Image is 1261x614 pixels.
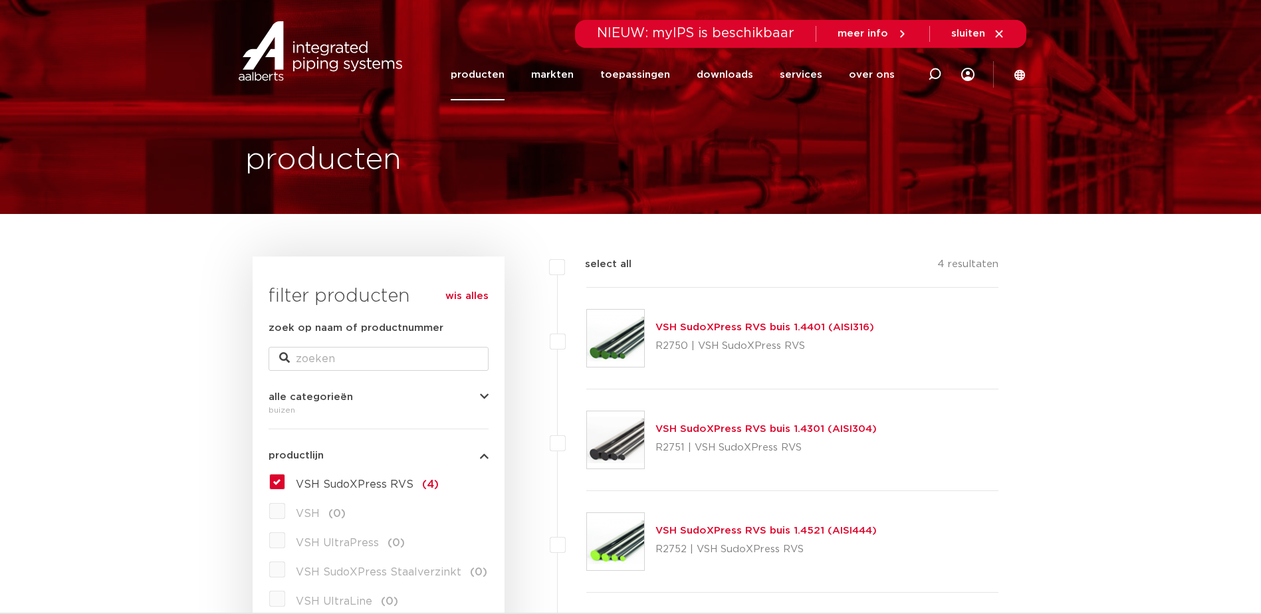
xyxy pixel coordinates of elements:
p: R2752 | VSH SudoXPress RVS [655,539,877,560]
span: VSH SudoXPress Staalverzinkt [296,567,461,577]
span: (0) [470,567,487,577]
span: (4) [422,479,439,490]
span: VSH UltraLine [296,596,372,607]
span: NIEUW: myIPS is beschikbaar [597,27,794,40]
span: sluiten [951,29,985,39]
label: select all [565,256,631,272]
p: 4 resultaten [937,256,998,277]
span: (0) [388,538,405,548]
a: downloads [697,49,753,100]
label: zoek op naam of productnummer [269,320,443,336]
a: producten [451,49,505,100]
img: Thumbnail for VSH SudoXPress RVS buis 1.4521 (AISI444) [587,513,644,570]
a: markten [531,49,574,100]
a: over ons [849,49,895,100]
a: VSH SudoXPress RVS buis 1.4401 (AISI316) [655,322,874,332]
nav: Menu [451,49,895,100]
span: VSH SudoXPress RVS [296,479,413,490]
a: VSH SudoXPress RVS buis 1.4521 (AISI444) [655,526,877,536]
a: services [780,49,822,100]
button: alle categorieën [269,392,489,402]
span: VSH [296,508,320,519]
span: (0) [381,596,398,607]
img: Thumbnail for VSH SudoXPress RVS buis 1.4301 (AISI304) [587,411,644,468]
a: meer info [838,28,908,40]
div: buizen [269,402,489,418]
span: alle categorieën [269,392,353,402]
img: Thumbnail for VSH SudoXPress RVS buis 1.4401 (AISI316) [587,310,644,367]
span: VSH UltraPress [296,538,379,548]
a: sluiten [951,28,1005,40]
h3: filter producten [269,283,489,310]
span: productlijn [269,451,324,460]
a: wis alles [445,288,489,304]
span: meer info [838,29,888,39]
span: (0) [328,508,346,519]
a: toepassingen [600,49,670,100]
button: productlijn [269,451,489,460]
p: R2750 | VSH SudoXPress RVS [655,336,874,357]
p: R2751 | VSH SudoXPress RVS [655,437,877,459]
input: zoeken [269,347,489,371]
a: VSH SudoXPress RVS buis 1.4301 (AISI304) [655,424,877,434]
h1: producten [245,139,401,181]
